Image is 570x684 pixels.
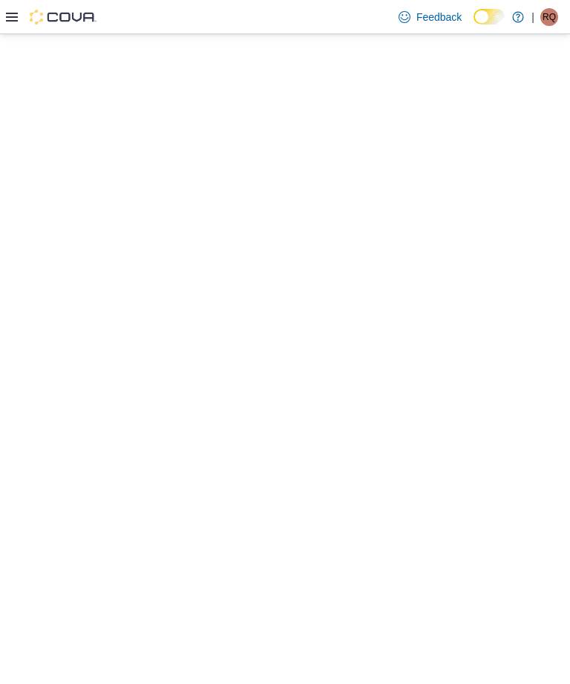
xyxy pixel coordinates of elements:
[416,10,462,25] span: Feedback
[540,8,558,26] div: Rosalinda quinones
[474,9,505,25] input: Dark Mode
[543,8,556,26] span: Rq
[393,2,468,32] a: Feedback
[531,8,534,26] p: |
[30,10,96,25] img: Cova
